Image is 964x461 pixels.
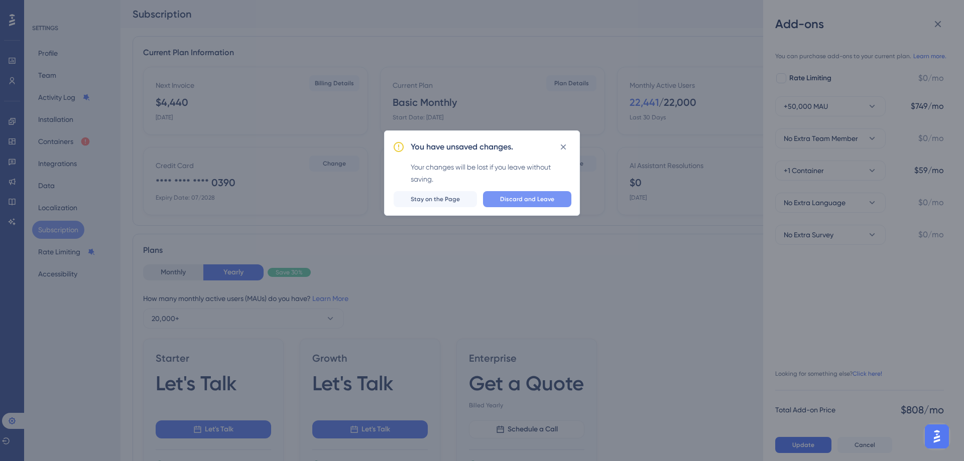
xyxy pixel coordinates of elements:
span: Stay on the Page [411,195,460,203]
span: Discard and Leave [500,195,554,203]
div: Your changes will be lost if you leave without saving. [411,161,571,185]
iframe: UserGuiding AI Assistant Launcher [922,421,952,451]
h2: You have unsaved changes. [411,141,513,153]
